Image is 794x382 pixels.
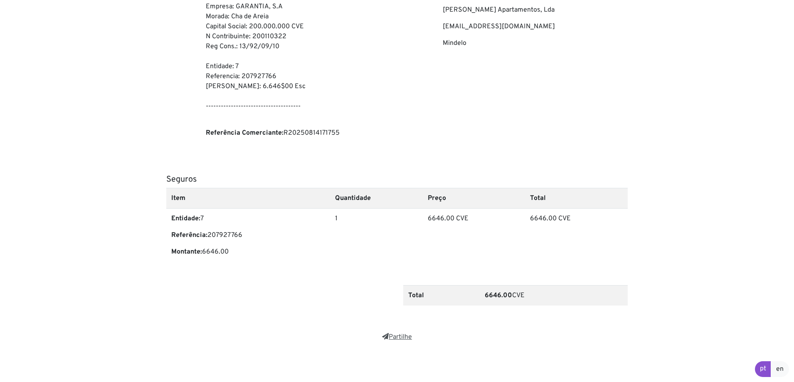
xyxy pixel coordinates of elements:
a: en [771,361,789,377]
a: Partilhe [382,333,412,341]
p: [EMAIL_ADDRESS][DOMAIN_NAME] [443,22,628,32]
b: 6646.00 [485,291,512,300]
th: Total [525,188,628,208]
b: Referência Comerciante: [206,129,284,137]
a: pt [755,361,771,377]
b: Montante: [171,248,202,256]
p: 7 [171,214,325,224]
th: Item [166,188,330,208]
td: 6646.00 CVE [525,208,628,269]
p: 207927766 [171,230,325,240]
th: Preço [423,188,525,208]
b: Entidade: [171,214,200,223]
td: CVE [480,285,628,306]
b: Referência: [171,231,207,239]
p: Mindelo [443,38,628,48]
p: R20250814171755 [206,128,391,138]
h5: Seguros [166,175,628,185]
th: Total [403,285,480,306]
td: 6646.00 CVE [423,208,525,269]
p: [PERSON_NAME] Apartamentos, Lda [443,5,628,15]
td: 1 [330,208,422,269]
p: 6646.00 [171,247,325,257]
th: Quantidade [330,188,422,208]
